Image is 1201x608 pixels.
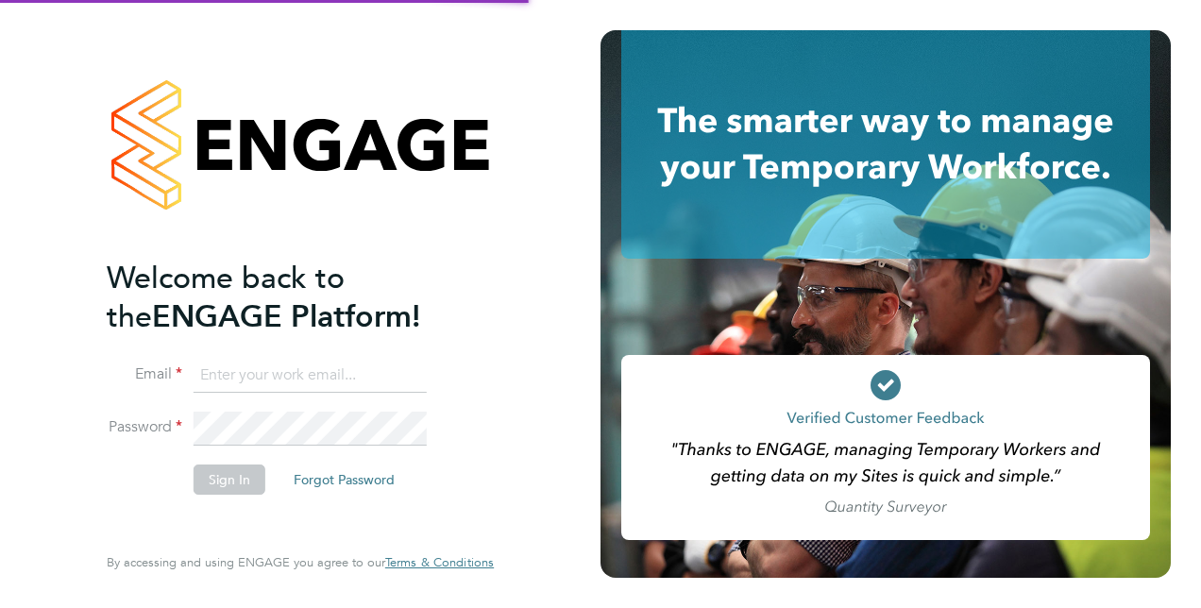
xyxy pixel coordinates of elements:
[385,555,494,570] a: Terms & Conditions
[194,464,265,495] button: Sign In
[107,259,475,336] h2: ENGAGE Platform!
[279,464,410,495] button: Forgot Password
[194,359,427,393] input: Enter your work email...
[107,554,494,570] span: By accessing and using ENGAGE you agree to our
[107,364,182,384] label: Email
[107,260,345,335] span: Welcome back to the
[107,417,182,437] label: Password
[385,554,494,570] span: Terms & Conditions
